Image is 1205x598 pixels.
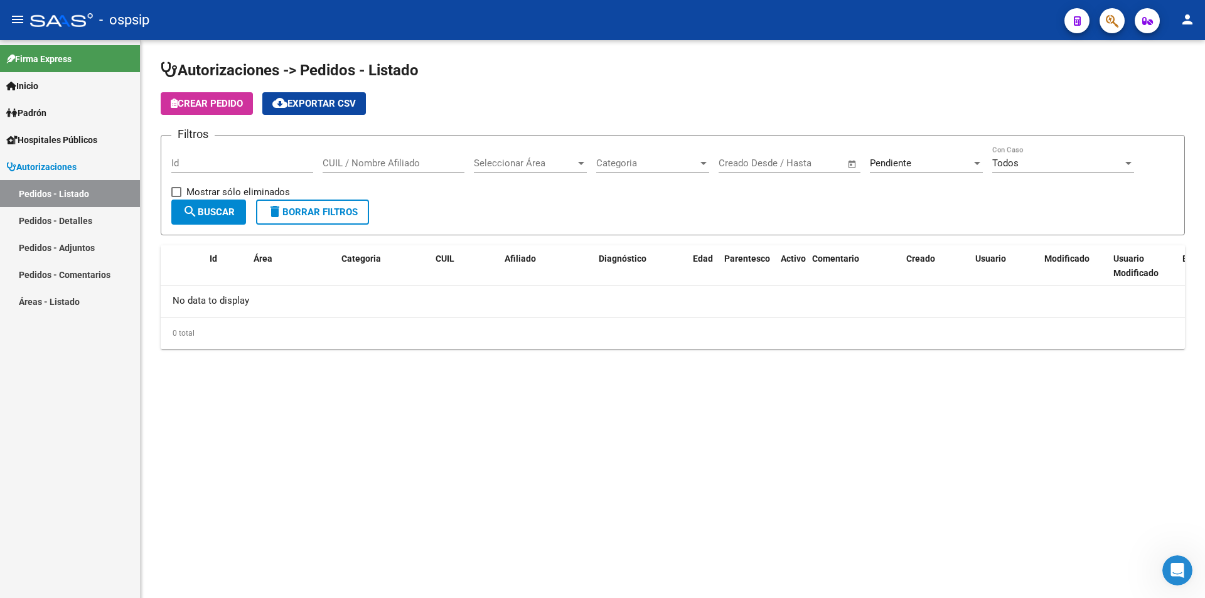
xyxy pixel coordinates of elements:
[205,245,249,287] datatable-header-cell: Id
[6,106,46,120] span: Padrón
[161,61,419,79] span: Autorizaciones -> Pedidos - Listado
[6,133,97,147] span: Hospitales Públicos
[807,245,901,287] datatable-header-cell: Comentario
[776,245,807,287] datatable-header-cell: Activo
[599,254,646,264] span: Diagnóstico
[161,92,253,115] button: Crear Pedido
[272,98,356,109] span: Exportar CSV
[505,254,536,264] span: Afiliado
[267,206,358,218] span: Borrar Filtros
[474,158,576,169] span: Seleccionar Área
[870,158,911,169] span: Pendiente
[688,245,719,287] datatable-header-cell: Edad
[596,158,698,169] span: Categoria
[906,254,935,264] span: Creado
[975,254,1006,264] span: Usuario
[1044,254,1090,264] span: Modificado
[719,245,776,287] datatable-header-cell: Parentesco
[719,158,769,169] input: Fecha inicio
[970,245,1039,287] datatable-header-cell: Usuario
[1039,245,1108,287] datatable-header-cell: Modificado
[272,95,287,110] mat-icon: cloud_download
[1113,254,1159,278] span: Usuario Modificado
[6,79,38,93] span: Inicio
[901,245,970,287] datatable-header-cell: Creado
[183,206,235,218] span: Buscar
[1108,245,1177,287] datatable-header-cell: Usuario Modificado
[341,254,381,264] span: Categoria
[594,245,688,287] datatable-header-cell: Diagnóstico
[171,200,246,225] button: Buscar
[183,204,198,219] mat-icon: search
[10,12,25,27] mat-icon: menu
[262,92,366,115] button: Exportar CSV
[992,158,1019,169] span: Todos
[336,245,431,287] datatable-header-cell: Categoria
[254,254,272,264] span: Área
[267,204,282,219] mat-icon: delete
[1180,12,1195,27] mat-icon: person
[161,318,1185,349] div: 0 total
[6,160,77,174] span: Autorizaciones
[781,158,842,169] input: Fecha fin
[431,245,500,287] datatable-header-cell: CUIL
[171,125,215,143] h3: Filtros
[500,245,594,287] datatable-header-cell: Afiliado
[436,254,454,264] span: CUIL
[812,254,859,264] span: Comentario
[210,254,217,264] span: Id
[845,157,860,171] button: Open calendar
[186,184,290,200] span: Mostrar sólo eliminados
[1162,555,1192,585] iframe: Intercom live chat
[693,254,713,264] span: Edad
[724,254,770,264] span: Parentesco
[249,245,336,287] datatable-header-cell: Área
[99,6,149,34] span: - ospsip
[6,52,72,66] span: Firma Express
[781,254,806,264] span: Activo
[171,98,243,109] span: Crear Pedido
[256,200,369,225] button: Borrar Filtros
[161,286,1185,317] div: No data to display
